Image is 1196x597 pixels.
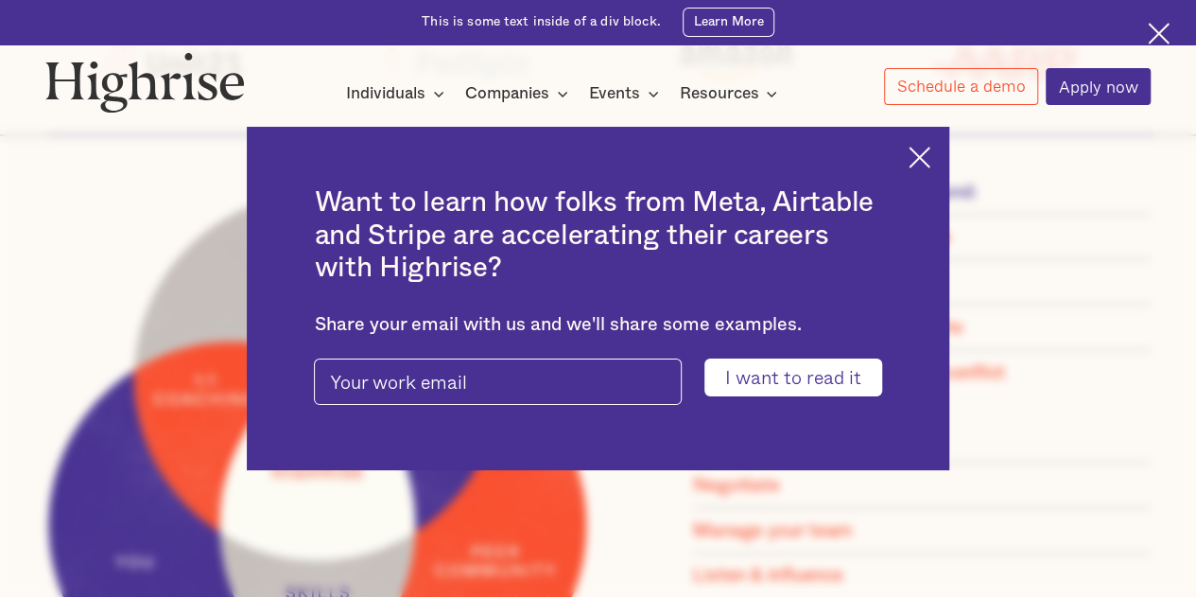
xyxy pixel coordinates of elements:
[679,82,758,105] div: Resources
[683,8,774,37] a: Learn More
[884,68,1038,105] a: Schedule a demo
[314,359,881,395] form: pop-up-modal-form
[346,82,425,105] div: Individuals
[314,186,881,284] h2: Want to learn how folks from Meta, Airtable and Stripe are accelerating their careers with Highrise?
[314,314,881,336] div: Share your email with us and we'll share some examples.
[346,82,450,105] div: Individuals
[465,82,549,105] div: Companies
[679,82,783,105] div: Resources
[589,82,640,105] div: Events
[589,82,665,105] div: Events
[45,52,245,113] img: Highrise logo
[1046,68,1151,105] a: Apply now
[465,82,574,105] div: Companies
[909,147,930,168] img: Cross icon
[704,359,881,395] input: I want to read it
[1148,23,1170,44] img: Cross icon
[314,359,681,405] input: Your work email
[422,13,661,31] div: This is some text inside of a div block.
